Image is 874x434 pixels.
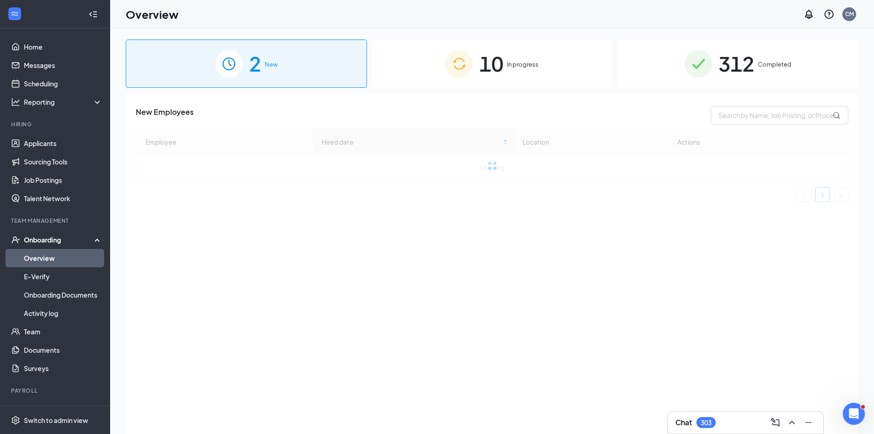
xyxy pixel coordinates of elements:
[786,417,797,428] svg: ChevronUp
[249,48,261,79] span: 2
[801,415,816,430] button: Minimize
[24,249,102,267] a: Overview
[824,9,835,20] svg: QuestionInfo
[136,106,194,124] span: New Employees
[803,417,814,428] svg: Minimize
[24,341,102,359] a: Documents
[770,417,781,428] svg: ComposeMessage
[24,189,102,208] a: Talent Network
[126,6,178,22] h1: Overview
[24,304,102,322] a: Activity log
[11,217,100,225] div: Team Management
[24,359,102,378] a: Surveys
[24,235,95,244] div: Onboarding
[24,416,88,425] div: Switch to admin view
[11,387,100,395] div: Payroll
[24,171,102,189] a: Job Postings
[718,48,754,79] span: 312
[479,48,503,79] span: 10
[845,10,854,18] div: CM
[89,10,98,19] svg: Collapse
[701,419,712,427] div: 303
[10,9,19,18] svg: WorkstreamLogo
[24,56,102,74] a: Messages
[24,97,103,107] div: Reporting
[24,286,102,304] a: Onboarding Documents
[24,400,102,419] a: PayrollCrown
[11,97,20,107] svg: Analysis
[843,403,865,425] iframe: Intercom live chat
[24,74,102,93] a: Scheduling
[768,415,783,430] button: ComposeMessage
[711,106,848,124] input: Search by Name, Job Posting, or Process
[265,60,278,69] span: New
[507,60,539,69] span: In progress
[24,322,102,341] a: Team
[785,415,799,430] button: ChevronUp
[24,38,102,56] a: Home
[24,134,102,152] a: Applicants
[24,152,102,171] a: Sourcing Tools
[11,120,100,128] div: Hiring
[24,267,102,286] a: E-Verify
[758,60,791,69] span: Completed
[675,417,692,428] h3: Chat
[11,416,20,425] svg: Settings
[803,9,814,20] svg: Notifications
[11,235,20,244] svg: UserCheck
